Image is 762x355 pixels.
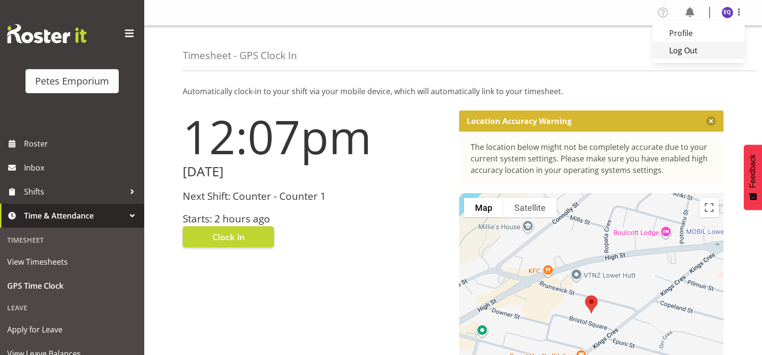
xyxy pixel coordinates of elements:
a: View Timesheets [2,250,142,274]
img: esperanza-querido10799.jpg [722,7,733,18]
div: Timesheet [2,230,142,250]
h3: Next Shift: Counter - Counter 1 [183,191,448,202]
span: Inbox [24,160,139,175]
button: Show satellite imagery [503,198,557,217]
span: Shifts [24,184,125,199]
div: Petes Emporium [35,74,109,88]
button: Toggle fullscreen view [700,198,719,217]
button: Close message [706,116,716,126]
a: Profile [652,24,745,42]
a: Log Out [652,42,745,59]
span: Feedback [749,154,757,188]
a: GPS Time Clock [2,274,142,298]
h1: 12:07pm [183,110,448,162]
h4: Timesheet - GPS Clock In [183,50,297,61]
img: Rosterit website logo [7,24,87,43]
span: View Timesheets [7,255,137,269]
div: Leave [2,298,142,318]
button: Feedback - Show survey [744,145,762,210]
a: Apply for Leave [2,318,142,342]
span: Clock In [212,231,245,243]
span: Time & Attendance [24,208,125,223]
h3: Starts: 2 hours ago [183,213,448,224]
span: Roster [24,136,139,151]
button: Show street map [464,198,503,217]
p: Location Accuracy Warning [467,116,572,126]
div: The location below might not be completely accurate due to your current system settings. Please m... [471,141,712,176]
span: Apply for Leave [7,322,137,337]
p: Automatically clock-in to your shift via your mobile device, which will automatically link to you... [183,86,724,97]
button: Clock In [183,226,274,247]
span: GPS Time Clock [7,279,137,293]
h2: [DATE] [183,164,448,179]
